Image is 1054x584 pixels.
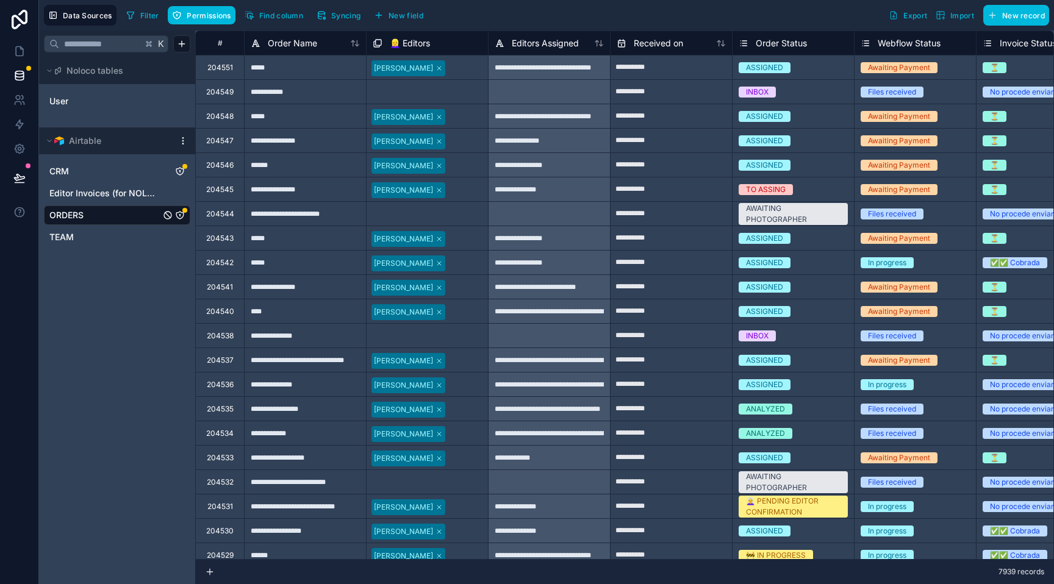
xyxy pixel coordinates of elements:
[49,187,160,199] a: Editor Invoices (for NOLOCO)
[44,5,117,26] button: Data Sources
[990,428,1054,439] div: No procede enviar
[240,6,307,24] button: Find column
[374,258,433,269] div: [PERSON_NAME]
[121,6,163,24] button: Filter
[990,525,1040,536] div: ✅✅ Cobrada
[990,355,999,366] div: ⏳
[868,404,916,415] div: Files received
[206,87,234,97] div: 204549
[44,162,190,181] div: CRM
[268,37,317,49] span: Order Name
[990,257,1040,268] div: ✅✅ Cobrada
[374,380,433,391] div: [PERSON_NAME]
[990,135,999,146] div: ⏳
[44,183,190,203] div: Editor Invoices (for NOLOCO)
[374,233,433,244] div: [PERSON_NAME]
[746,525,783,536] div: ASSIGNED
[931,5,978,26] button: Import
[374,185,433,196] div: [PERSON_NAME]
[868,379,906,390] div: In progress
[868,208,916,219] div: Files received
[44,227,190,247] div: TEAM
[746,496,841,518] div: 👩‍🦳 PENDING EDITOR CONFIRMATION
[746,111,783,122] div: ASSIGNED
[746,160,783,171] div: ASSIGNED
[206,526,234,536] div: 204530
[746,306,783,317] div: ASSIGNED
[903,11,927,20] span: Export
[168,6,240,24] a: Permissions
[389,11,423,20] span: New field
[54,136,64,146] img: Airtable Logo
[634,37,683,49] span: Received on
[746,550,806,561] div: 🚧 IN PROGRESS
[746,257,783,268] div: ASSIGNED
[746,379,783,390] div: ASSIGNED
[983,5,1049,26] button: New record
[374,502,433,513] div: [PERSON_NAME]
[868,330,916,341] div: Files received
[206,258,234,268] div: 204542
[49,95,148,107] a: User
[746,355,783,366] div: ASSIGNED
[746,404,785,415] div: ANALYZED
[206,185,234,194] div: 204545
[206,429,234,438] div: 204534
[746,135,783,146] div: ASSIGNED
[207,550,234,560] div: 204529
[868,257,906,268] div: In progress
[206,112,234,121] div: 204548
[207,331,234,341] div: 204538
[746,184,786,195] div: TO ASSING
[990,452,999,463] div: ⏳
[990,477,1054,488] div: No procede enviar
[374,63,433,74] div: [PERSON_NAME]
[206,307,234,316] div: 204540
[370,6,428,24] button: New field
[990,111,999,122] div: ⏳
[756,37,807,49] span: Order Status
[990,550,1040,561] div: ✅✅ Cobrada
[878,37,941,49] span: Webflow Status
[63,11,112,20] span: Data Sources
[49,231,160,243] a: TEAM
[512,37,579,49] span: Editors Assigned
[374,453,433,464] div: [PERSON_NAME]
[206,160,234,170] div: 204546
[746,203,841,225] div: AWAITING PHOTOGRAPHER
[868,550,906,561] div: In progress
[374,550,433,561] div: [PERSON_NAME]
[44,132,173,149] button: Airtable LogoAirtable
[1002,11,1045,20] span: New record
[868,282,930,293] div: Awaiting Payment
[990,87,1054,98] div: No procede enviar
[66,65,123,77] span: Noloco tables
[746,330,769,341] div: INBOX
[374,160,433,171] div: [PERSON_NAME]
[868,233,930,244] div: Awaiting Payment
[374,526,433,537] div: [PERSON_NAME]
[868,135,930,146] div: Awaiting Payment
[868,62,930,73] div: Awaiting Payment
[990,330,1054,341] div: No procede enviar
[868,306,930,317] div: Awaiting Payment
[312,6,370,24] a: Syncing
[868,501,906,512] div: In progress
[331,11,360,20] span: Syncing
[868,355,930,366] div: Awaiting Payment
[374,429,433,440] div: [PERSON_NAME]
[207,63,233,73] div: 204551
[990,184,999,195] div: ⏳
[69,135,101,147] span: Airtable
[374,307,433,318] div: [PERSON_NAME]
[49,95,68,107] span: User
[868,184,930,195] div: Awaiting Payment
[374,282,433,293] div: [PERSON_NAME]
[207,355,234,365] div: 204537
[374,136,433,147] div: [PERSON_NAME]
[746,452,783,463] div: ASSIGNED
[207,282,233,292] div: 204541
[990,62,999,73] div: ⏳
[868,160,930,171] div: Awaiting Payment
[206,233,234,243] div: 204543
